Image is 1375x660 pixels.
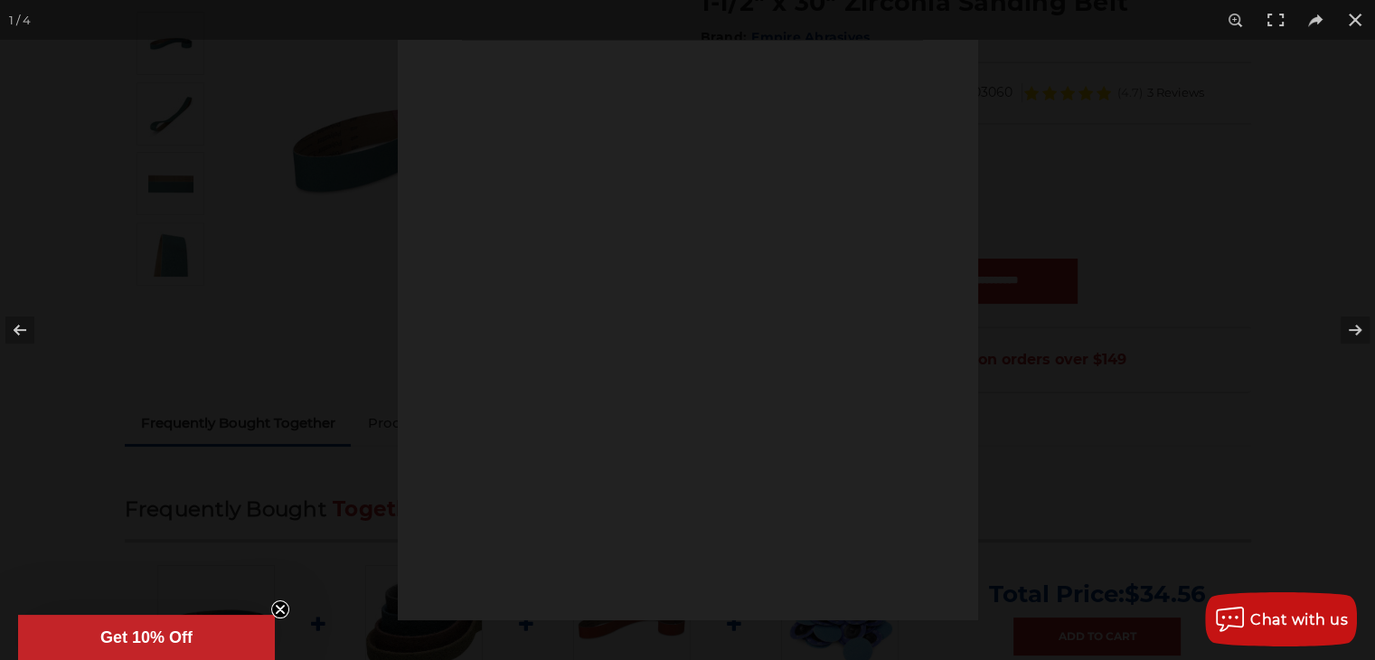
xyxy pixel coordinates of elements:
span: Get 10% Off [100,628,193,646]
span: Chat with us [1250,611,1348,628]
button: Close teaser [271,600,289,618]
div: Get 10% OffClose teaser [18,615,275,660]
button: Chat with us [1205,592,1357,646]
button: Next (arrow right) [1312,285,1375,375]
